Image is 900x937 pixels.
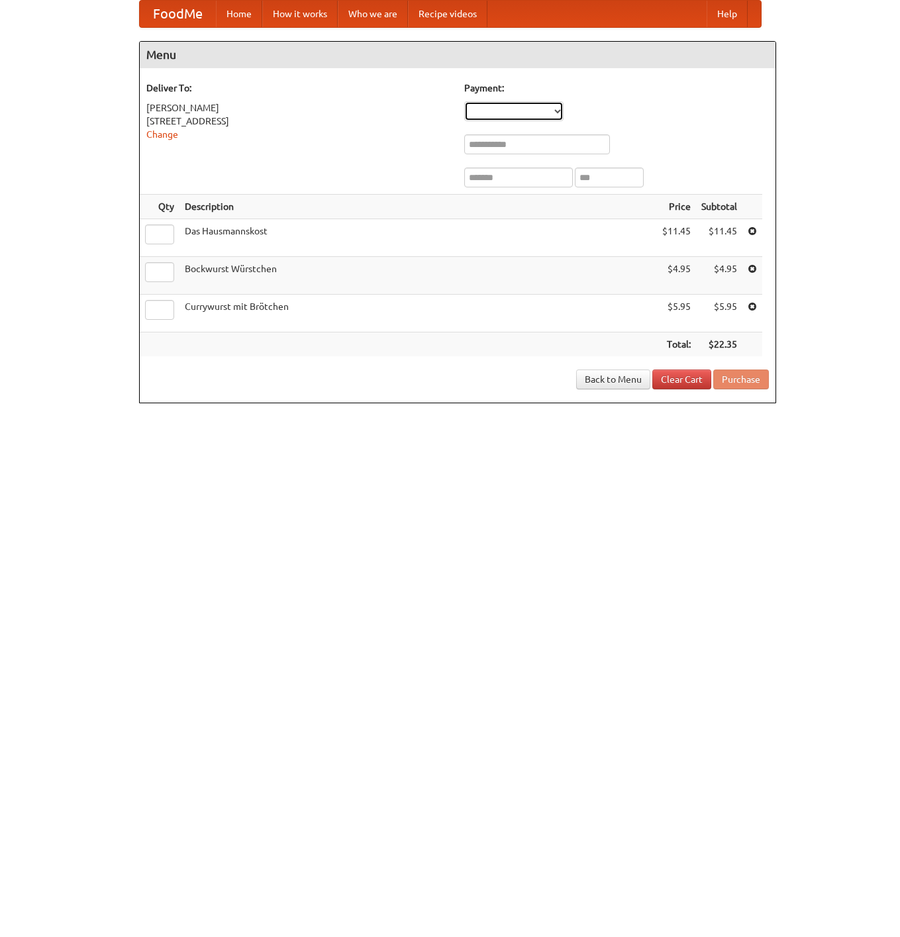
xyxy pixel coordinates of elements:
[146,81,451,95] h5: Deliver To:
[146,101,451,115] div: [PERSON_NAME]
[140,195,179,219] th: Qty
[696,257,742,295] td: $4.95
[146,115,451,128] div: [STREET_ADDRESS]
[713,370,769,389] button: Purchase
[464,81,769,95] h5: Payment:
[576,370,650,389] a: Back to Menu
[408,1,487,27] a: Recipe videos
[696,295,742,332] td: $5.95
[657,257,696,295] td: $4.95
[140,1,216,27] a: FoodMe
[657,195,696,219] th: Price
[140,42,775,68] h4: Menu
[696,219,742,257] td: $11.45
[696,332,742,357] th: $22.35
[338,1,408,27] a: Who we are
[652,370,711,389] a: Clear Cart
[146,129,178,140] a: Change
[179,295,657,332] td: Currywurst mit Brötchen
[657,219,696,257] td: $11.45
[657,295,696,332] td: $5.95
[179,219,657,257] td: Das Hausmannskost
[179,195,657,219] th: Description
[179,257,657,295] td: Bockwurst Würstchen
[707,1,748,27] a: Help
[262,1,338,27] a: How it works
[696,195,742,219] th: Subtotal
[216,1,262,27] a: Home
[657,332,696,357] th: Total:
